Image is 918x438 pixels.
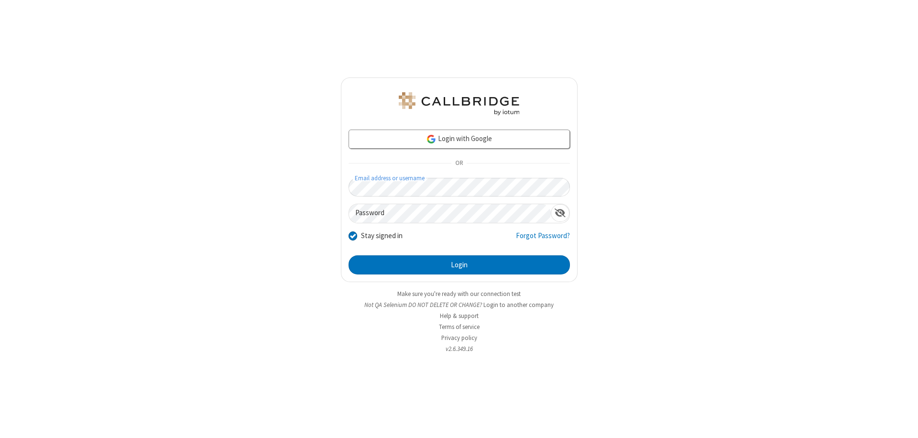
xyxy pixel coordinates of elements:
iframe: Chat [894,413,911,431]
input: Password [349,204,551,223]
li: Not QA Selenium DO NOT DELETE OR CHANGE? [341,300,578,309]
a: Terms of service [439,323,480,331]
input: Email address or username [349,178,570,197]
label: Stay signed in [361,230,403,241]
li: v2.6.349.16 [341,344,578,353]
img: google-icon.png [426,134,437,144]
button: Login [349,255,570,274]
a: Forgot Password? [516,230,570,249]
a: Login with Google [349,130,570,149]
span: OR [451,157,467,170]
a: Make sure you're ready with our connection test [397,290,521,298]
button: Login to another company [483,300,554,309]
img: QA Selenium DO NOT DELETE OR CHANGE [397,92,521,115]
a: Help & support [440,312,479,320]
div: Show password [551,204,569,222]
a: Privacy policy [441,334,477,342]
